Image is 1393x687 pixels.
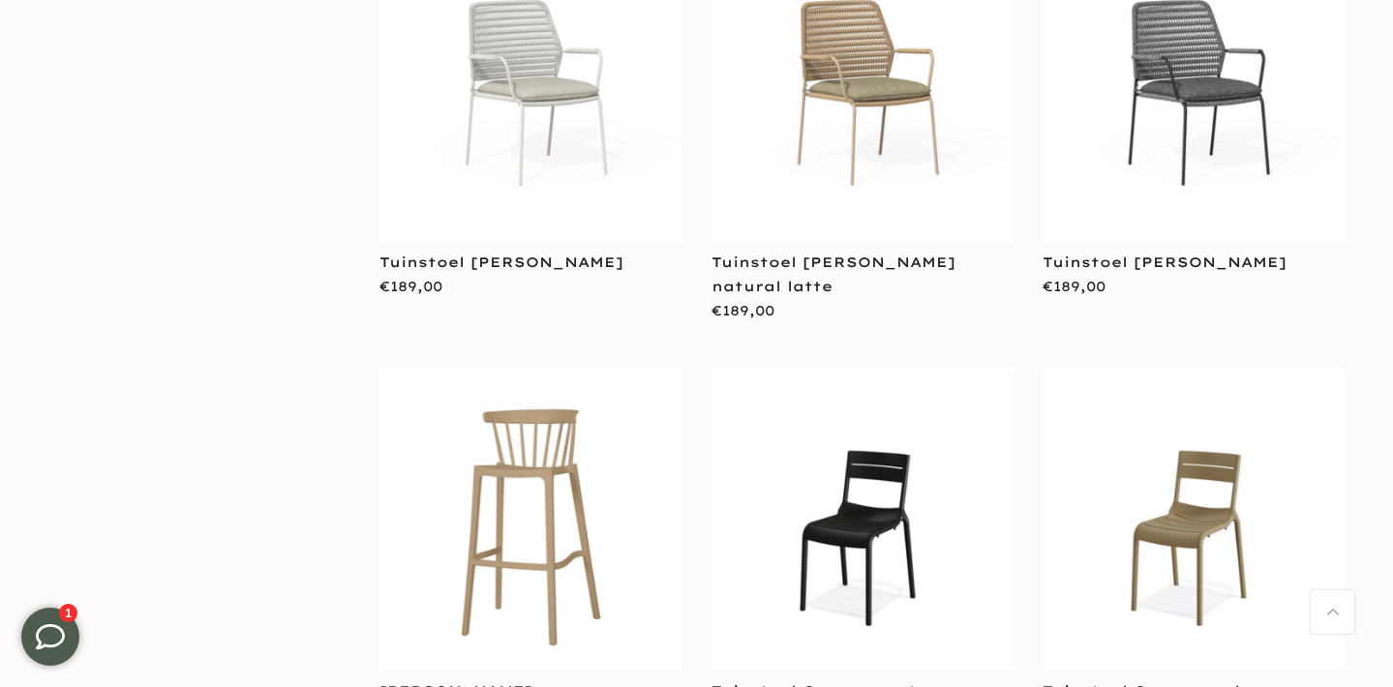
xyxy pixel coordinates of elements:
[1311,590,1354,634] a: Terug naar boven
[712,254,955,295] a: Tuinstoel [PERSON_NAME] natural latte
[1043,278,1105,295] span: €189,00
[2,588,99,685] iframe: toggle-frame
[379,254,623,271] a: Tuinstoel [PERSON_NAME]
[712,302,774,319] span: €189,00
[379,278,442,295] span: €189,00
[1043,254,1287,271] a: Tuinstoel [PERSON_NAME]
